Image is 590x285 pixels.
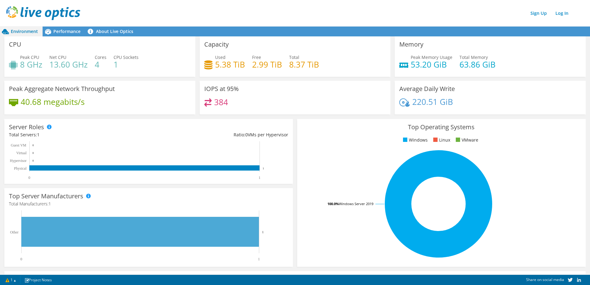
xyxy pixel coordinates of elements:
[85,27,138,36] a: About Live Optics
[11,28,38,34] span: Environment
[9,85,115,92] h3: Peak Aggregate Network Throughput
[302,124,581,130] h3: Top Operating Systems
[114,61,139,68] h4: 1
[454,137,478,143] li: VMware
[9,200,288,207] h4: Total Manufacturers:
[459,54,488,60] span: Total Memory
[289,61,319,68] h4: 8.37 TiB
[20,54,39,60] span: Peak CPU
[53,28,81,34] span: Performance
[1,276,20,284] a: 1
[16,151,27,155] text: Virtual
[263,167,264,170] text: 1
[259,176,260,180] text: 1
[11,143,26,147] text: Guest VM
[28,176,30,180] text: 0
[95,61,106,68] h4: 4
[411,61,452,68] h4: 53.20 GiB
[9,193,83,200] h3: Top Server Manufacturers
[526,277,564,282] span: Share on social media
[9,131,148,138] div: Total Servers:
[32,159,34,162] text: 0
[20,276,56,284] a: Project Notes
[9,41,21,48] h3: CPU
[148,131,288,138] div: Ratio: VMs per Hypervisor
[252,54,261,60] span: Free
[215,61,245,68] h4: 5.38 TiB
[37,132,39,138] span: 1
[95,54,106,60] span: Cores
[20,61,42,68] h4: 8 GHz
[9,124,44,130] h3: Server Roles
[48,201,51,207] span: 1
[432,137,450,143] li: Linux
[114,54,139,60] span: CPU Sockets
[258,257,260,261] text: 1
[245,132,248,138] span: 0
[459,61,496,68] h4: 63.86 GiB
[399,41,423,48] h3: Memory
[32,144,34,147] text: 0
[6,6,80,20] img: live_optics_svg.svg
[10,230,19,234] text: Other
[214,99,228,105] h4: 384
[289,54,299,60] span: Total
[204,85,239,92] h3: IOPS at 95%
[411,54,452,60] span: Peak Memory Usage
[252,61,282,68] h4: 2.99 TiB
[552,9,571,18] a: Log In
[527,9,550,18] a: Sign Up
[10,159,27,163] text: Hypervisor
[49,54,66,60] span: Net CPU
[399,85,455,92] h3: Average Daily Write
[401,137,428,143] li: Windows
[327,201,339,206] tspan: 100.0%
[262,230,264,234] text: 1
[32,151,34,155] text: 0
[21,98,85,105] h4: 40.68 megabits/s
[412,98,453,105] h4: 220.51 GiB
[204,41,229,48] h3: Capacity
[339,201,373,206] tspan: Windows Server 2019
[49,61,88,68] h4: 13.60 GHz
[215,54,226,60] span: Used
[14,166,27,171] text: Physical
[20,257,22,261] text: 0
